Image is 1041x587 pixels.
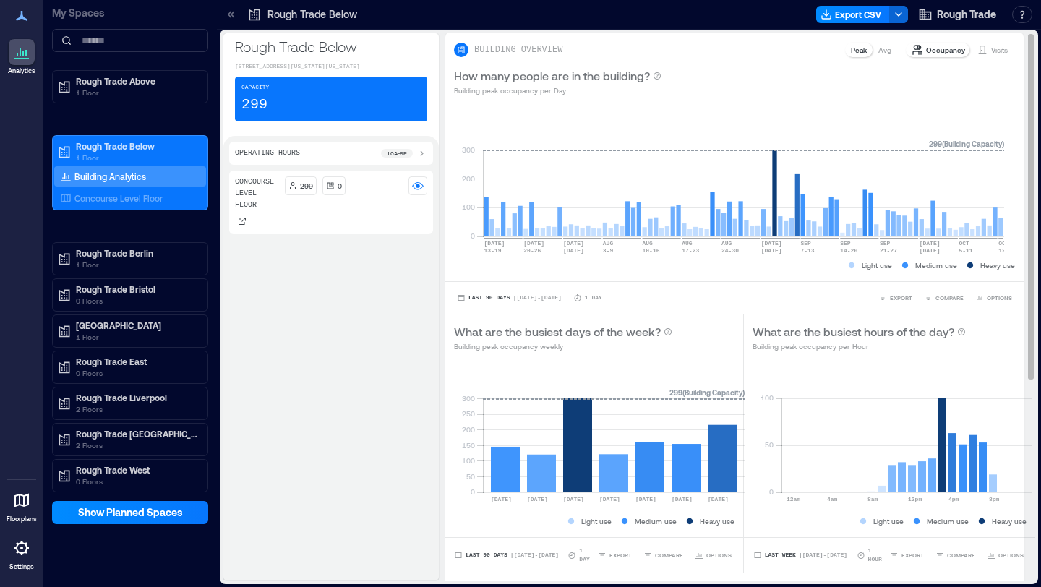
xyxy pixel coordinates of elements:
text: 17-23 [682,247,699,254]
text: 4am [827,496,838,502]
p: Heavy use [700,515,734,527]
text: 10-16 [643,247,660,254]
span: Show Planned Spaces [78,505,183,520]
p: Avg [878,44,891,56]
p: Building peak occupancy per Day [454,85,661,96]
p: Concourse Level Floor [74,192,163,204]
button: EXPORT [595,548,635,562]
button: OPTIONS [692,548,734,562]
p: 0 Floors [76,367,197,379]
text: [DATE] [491,496,512,502]
text: AUG [682,240,693,247]
p: Building peak occupancy weekly [454,340,672,352]
p: Rough Trade Below [267,7,357,22]
p: Building peak occupancy per Hour [753,340,966,352]
button: EXPORT [887,548,927,562]
p: Medium use [927,515,969,527]
p: What are the busiest hours of the day? [753,323,954,340]
p: Analytics [8,67,35,75]
text: 14-20 [840,247,857,254]
text: [DATE] [563,240,584,247]
p: 1 Day [579,547,595,564]
tspan: 300 [462,145,475,154]
p: 299 [241,95,267,115]
p: Light use [862,260,892,271]
tspan: 150 [462,441,475,450]
tspan: 300 [462,394,475,403]
text: 3-9 [603,247,614,254]
button: Rough Trade [914,3,1001,26]
button: COMPARE [641,548,686,562]
p: Light use [581,515,612,527]
p: 2 Floors [76,403,197,415]
text: [DATE] [761,240,782,247]
p: [GEOGRAPHIC_DATA] [76,320,197,331]
p: 0 Floors [76,476,197,487]
p: My Spaces [52,6,208,20]
span: COMPARE [935,293,964,302]
button: COMPARE [921,291,967,305]
span: COMPARE [655,551,683,560]
p: Rough Trade East [76,356,197,367]
span: Rough Trade [937,7,996,22]
button: Last 90 Days |[DATE]-[DATE] [454,291,565,305]
p: 299 [300,180,313,192]
button: Show Planned Spaces [52,501,208,524]
p: Rough Trade Berlin [76,247,197,259]
tspan: 200 [462,425,475,434]
tspan: 0 [769,487,774,496]
tspan: 0 [471,231,475,240]
text: SEP [880,240,891,247]
text: 8pm [989,496,1000,502]
p: 1 Floor [76,259,197,270]
p: Rough Trade Below [235,36,427,56]
p: 2 Floors [76,440,197,451]
text: 13-19 [484,247,502,254]
text: 5-11 [959,247,972,254]
p: 10a - 8p [387,149,407,158]
text: SEP [800,240,811,247]
button: Last Week |[DATE]-[DATE] [753,548,847,562]
a: Settings [4,531,39,575]
tspan: 200 [462,174,475,183]
p: Medium use [635,515,677,527]
text: [DATE] [484,240,505,247]
text: 8am [867,496,878,502]
text: [DATE] [708,496,729,502]
text: [DATE] [920,247,941,254]
text: AUG [603,240,614,247]
p: Floorplans [7,515,37,523]
button: COMPARE [933,548,978,562]
span: OPTIONS [706,551,732,560]
p: Rough Trade Above [76,75,197,87]
p: Settings [9,562,34,571]
text: 20-26 [523,247,541,254]
button: EXPORT [875,291,915,305]
text: [DATE] [523,240,544,247]
text: OCT [998,240,1009,247]
text: 12-18 [998,247,1016,254]
text: 4pm [948,496,959,502]
p: Operating Hours [235,147,300,159]
button: Last 90 Days |[DATE]-[DATE] [454,548,559,562]
tspan: 0 [471,487,475,496]
p: Rough Trade Liverpool [76,392,197,403]
span: EXPORT [609,551,632,560]
text: [DATE] [563,496,584,502]
p: Concourse Level Floor [235,176,279,211]
p: 1 Day [585,293,602,302]
p: 0 Floors [76,295,197,307]
span: OPTIONS [998,551,1024,560]
p: How many people are in the building? [454,67,650,85]
p: Light use [873,515,904,527]
a: Floorplans [2,483,41,528]
text: 12pm [908,496,922,502]
p: 1 Floor [76,331,197,343]
tspan: 50 [466,472,475,481]
tspan: 100 [462,202,475,211]
button: Export CSV [816,6,890,23]
text: 12am [787,496,800,502]
p: Heavy use [980,260,1015,271]
span: EXPORT [901,551,924,560]
text: 24-30 [721,247,739,254]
